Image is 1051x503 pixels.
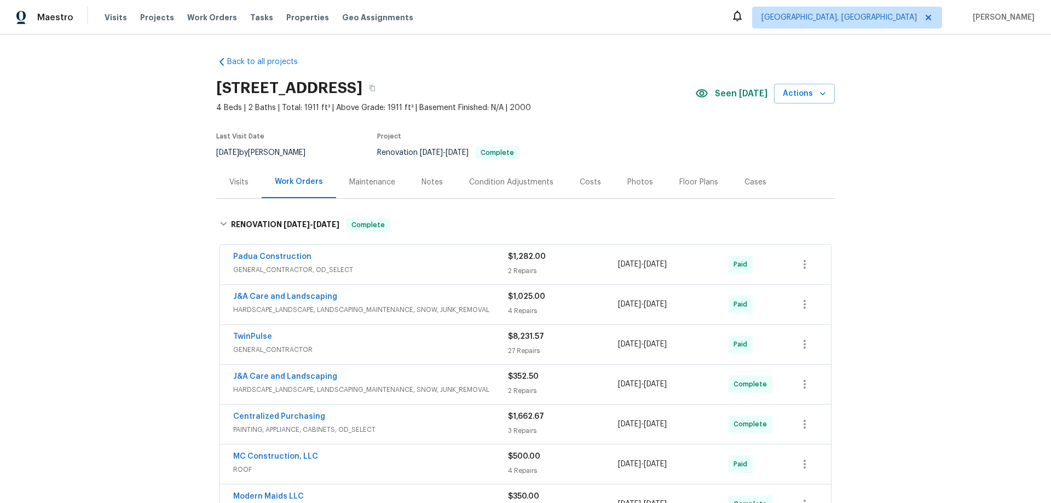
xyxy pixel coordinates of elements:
[679,177,718,188] div: Floor Plans
[37,12,73,23] span: Maestro
[734,459,752,470] span: Paid
[618,300,641,308] span: [DATE]
[618,460,641,468] span: [DATE]
[233,344,508,355] span: GENERAL_CONTRACTOR
[644,420,667,428] span: [DATE]
[744,177,766,188] div: Cases
[508,465,618,476] div: 4 Repairs
[644,460,667,468] span: [DATE]
[231,218,339,232] h6: RENOVATION
[734,339,752,350] span: Paid
[783,87,826,101] span: Actions
[644,261,667,268] span: [DATE]
[233,304,508,315] span: HARDSCAPE_LANDSCAPE, LANDSCAPING_MAINTENANCE, SNOW, JUNK_REMOVAL
[627,177,653,188] div: Photos
[508,385,618,396] div: 2 Repairs
[216,83,362,94] h2: [STREET_ADDRESS]
[349,177,395,188] div: Maintenance
[377,149,519,157] span: Renovation
[580,177,601,188] div: Costs
[644,380,667,388] span: [DATE]
[233,293,337,300] a: J&A Care and Landscaping
[216,133,264,140] span: Last Visit Date
[508,453,540,460] span: $500.00
[618,420,641,428] span: [DATE]
[734,259,752,270] span: Paid
[774,84,835,104] button: Actions
[420,149,469,157] span: -
[618,459,667,470] span: -
[476,149,518,156] span: Complete
[508,493,539,500] span: $350.00
[618,261,641,268] span: [DATE]
[618,259,667,270] span: -
[508,345,618,356] div: 27 Repairs
[420,149,443,157] span: [DATE]
[644,300,667,308] span: [DATE]
[469,177,553,188] div: Condition Adjustments
[508,265,618,276] div: 2 Repairs
[618,299,667,310] span: -
[715,88,767,99] span: Seen [DATE]
[508,253,546,261] span: $1,282.00
[284,221,339,228] span: -
[140,12,174,23] span: Projects
[216,149,239,157] span: [DATE]
[216,56,321,67] a: Back to all projects
[284,221,310,228] span: [DATE]
[761,12,917,23] span: [GEOGRAPHIC_DATA], [GEOGRAPHIC_DATA]
[362,78,382,98] button: Copy Address
[508,425,618,436] div: 3 Repairs
[233,384,508,395] span: HARDSCAPE_LANDSCAPE, LANDSCAPING_MAINTENANCE, SNOW, JUNK_REMOVAL
[347,219,389,230] span: Complete
[508,293,545,300] span: $1,025.00
[508,373,539,380] span: $352.50
[216,146,319,159] div: by [PERSON_NAME]
[233,333,272,340] a: TwinPulse
[508,305,618,316] div: 4 Repairs
[233,424,508,435] span: PAINTING, APPLIANCE, CABINETS, OD_SELECT
[734,419,771,430] span: Complete
[618,419,667,430] span: -
[508,333,544,340] span: $8,231.57
[233,453,318,460] a: MC Construction, LLC
[105,12,127,23] span: Visits
[216,207,835,242] div: RENOVATION [DATE]-[DATE]Complete
[233,464,508,475] span: ROOF
[377,133,401,140] span: Project
[187,12,237,23] span: Work Orders
[313,221,339,228] span: [DATE]
[229,177,249,188] div: Visits
[233,373,337,380] a: J&A Care and Landscaping
[233,413,325,420] a: Centralized Purchasing
[275,176,323,187] div: Work Orders
[421,177,443,188] div: Notes
[250,14,273,21] span: Tasks
[286,12,329,23] span: Properties
[618,340,641,348] span: [DATE]
[734,379,771,390] span: Complete
[618,380,641,388] span: [DATE]
[508,413,544,420] span: $1,662.67
[618,339,667,350] span: -
[342,12,413,23] span: Geo Assignments
[233,493,304,500] a: Modern Maids LLC
[216,102,695,113] span: 4 Beds | 2 Baths | Total: 1911 ft² | Above Grade: 1911 ft² | Basement Finished: N/A | 2000
[446,149,469,157] span: [DATE]
[734,299,752,310] span: Paid
[233,253,311,261] a: Padua Construction
[968,12,1035,23] span: [PERSON_NAME]
[618,379,667,390] span: -
[233,264,508,275] span: GENERAL_CONTRACTOR, OD_SELECT
[644,340,667,348] span: [DATE]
